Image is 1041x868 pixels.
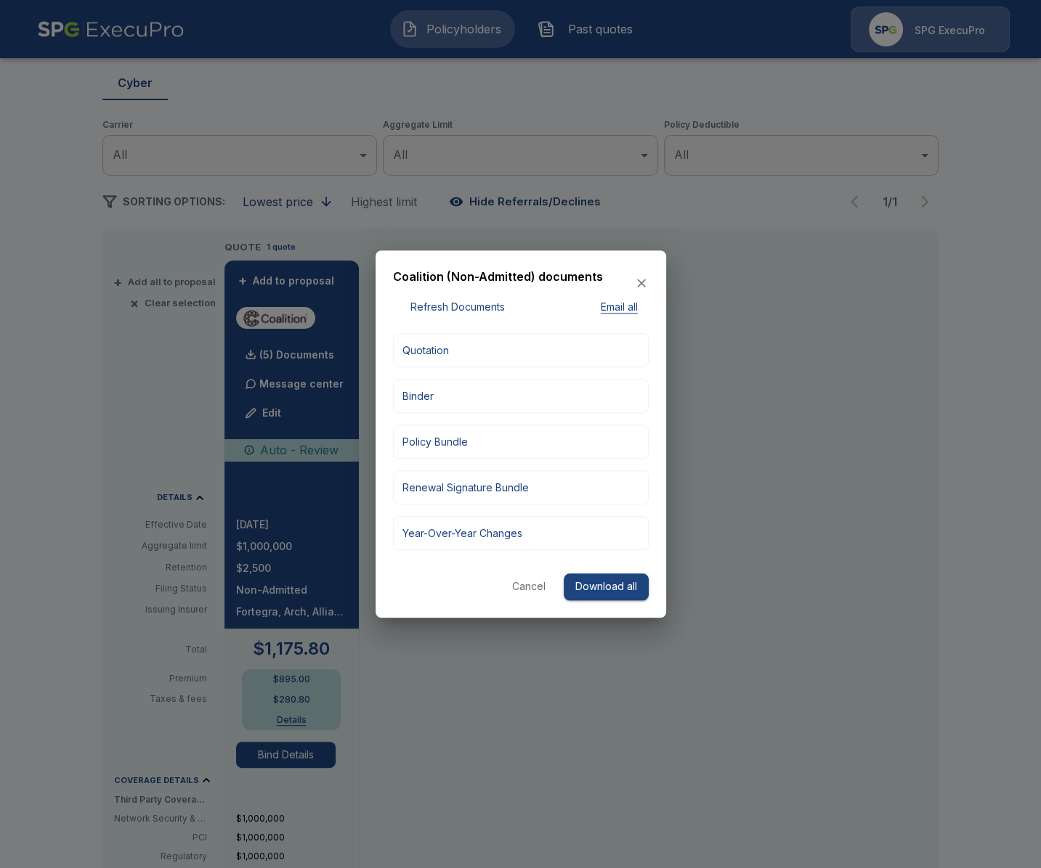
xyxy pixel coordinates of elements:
button: Cancel [506,573,552,600]
button: Binder [393,379,649,413]
h6: Coalition (Non-Admitted) documents [393,268,603,287]
p: Renewal Signature Bundle [402,480,529,495]
p: Year-Over-Year Changes [402,525,522,541]
button: Download all [564,573,649,600]
button: Quotation [393,333,649,367]
button: Policy Bundle [393,425,649,459]
p: Quotation [402,343,449,358]
button: Renewal Signature Bundle [393,470,649,504]
button: Year-Over-Year Changes [393,516,649,550]
p: Binder [402,388,434,404]
button: Email all [591,298,649,316]
button: Refresh Documents [393,298,505,316]
p: Policy Bundle [402,434,468,449]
